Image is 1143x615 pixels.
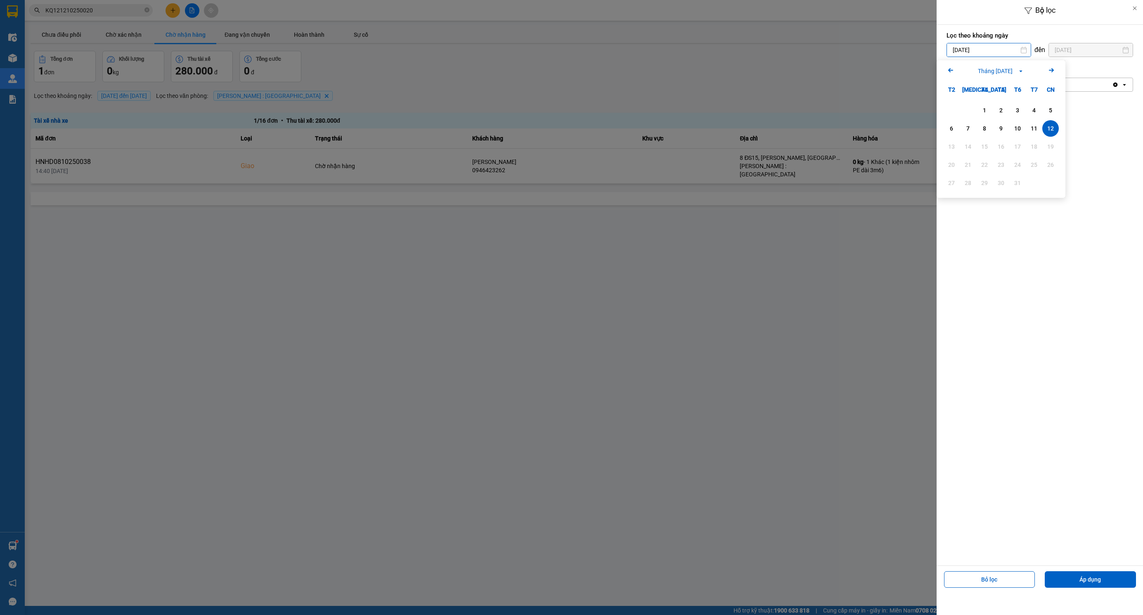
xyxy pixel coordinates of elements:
div: 8 [979,123,990,133]
div: Not available. Thứ Hai, tháng 10 13 2025. [943,138,960,155]
strong: (Công Ty TNHH Chuyển Phát Nhanh Bảo An - MST: 0109597835) [9,33,118,47]
div: Not available. Chủ Nhật, tháng 10 19 2025. [1042,138,1059,155]
div: Not available. Thứ Hai, tháng 10 27 2025. [943,175,960,191]
div: Choose Thứ Sáu, tháng 10 3 2025. It's available. [1009,102,1026,119]
div: Not available. Thứ Ba, tháng 10 28 2025. [960,175,976,191]
div: 18 [1028,142,1040,152]
svg: Clear all [1112,81,1119,88]
div: 5 [1045,105,1056,115]
button: Previous month. [946,65,956,76]
div: đến [1031,46,1048,54]
div: 29 [979,178,990,188]
div: T2 [943,81,960,98]
div: T7 [1026,81,1042,98]
div: 15 [979,142,990,152]
div: 27 [946,178,957,188]
div: Choose Thứ Tư, tháng 10 1 2025. It's available. [976,102,993,119]
div: 28 [962,178,974,188]
div: 12 [1045,123,1056,133]
div: 4 [1028,105,1040,115]
span: [PHONE_NUMBER] - [DOMAIN_NAME] [5,49,123,81]
div: Not available. Thứ Ba, tháng 10 14 2025. [960,138,976,155]
svg: Arrow Right [1046,65,1056,75]
div: T5 [993,81,1009,98]
div: Not available. Thứ Sáu, tháng 10 17 2025. [1009,138,1026,155]
button: Tháng [DATE] [975,66,1027,76]
div: Not available. Thứ Năm, tháng 10 23 2025. [993,157,1009,173]
div: Choose Thứ Sáu, tháng 10 10 2025. It's available. [1009,120,1026,137]
button: Next month. [1046,65,1056,76]
div: 24 [1012,160,1023,170]
svg: Arrow Left [946,65,956,75]
label: Lọc theo khoảng ngày [947,31,1133,40]
div: 14 [962,142,974,152]
div: Choose Thứ Bảy, tháng 10 4 2025. It's available. [1026,102,1042,119]
div: Choose Thứ Tư, tháng 10 8 2025. It's available. [976,120,993,137]
strong: BIÊN NHẬN VẬN CHUYỂN BẢO AN EXPRESS [4,12,123,31]
div: 26 [1045,160,1056,170]
div: Not available. Thứ Tư, tháng 10 22 2025. [976,157,993,173]
div: T4 [976,81,993,98]
span: Bộ lọc [1035,6,1055,14]
div: 20 [946,160,957,170]
div: Selected. Chủ Nhật, tháng 10 12 2025. It's available. [1042,120,1059,137]
div: T6 [1009,81,1026,98]
svg: open [1121,81,1128,88]
div: Not available. Thứ Sáu, tháng 10 31 2025. [1009,175,1026,191]
div: 19 [1045,142,1056,152]
div: Not available. Thứ Bảy, tháng 10 18 2025. [1026,138,1042,155]
div: Not available. Thứ Ba, tháng 10 21 2025. [960,157,976,173]
div: Not available. Thứ Năm, tháng 10 30 2025. [993,175,1009,191]
div: 13 [946,142,957,152]
div: [MEDICAL_DATA] [960,81,976,98]
div: Choose Thứ Năm, tháng 10 9 2025. It's available. [993,120,1009,137]
div: 1 [979,105,990,115]
div: Not available. Chủ Nhật, tháng 10 26 2025. [1042,157,1059,173]
div: Choose Thứ Hai, tháng 10 6 2025. It's available. [943,120,960,137]
div: 11 [1028,123,1040,133]
div: 17 [1012,142,1023,152]
div: Not available. Thứ Hai, tháng 10 20 2025. [943,157,960,173]
div: Calendar. [937,60,1065,198]
div: 6 [946,123,957,133]
div: Choose Thứ Bảy, tháng 10 11 2025. It's available. [1026,120,1042,137]
div: 2 [995,105,1007,115]
input: Select a date. [947,43,1031,57]
div: 9 [995,123,1007,133]
div: 23 [995,160,1007,170]
div: 16 [995,142,1007,152]
div: 21 [962,160,974,170]
button: Áp dụng [1045,571,1136,588]
div: Not available. Thứ Tư, tháng 10 29 2025. [976,175,993,191]
div: Not available. Thứ Bảy, tháng 10 25 2025. [1026,157,1042,173]
div: 22 [979,160,990,170]
button: Bỏ lọc [944,571,1035,588]
div: Choose Chủ Nhật, tháng 10 5 2025. It's available. [1042,102,1059,119]
input: Select a date. [1049,43,1133,57]
div: 30 [995,178,1007,188]
div: Choose Thứ Ba, tháng 10 7 2025. It's available. [960,120,976,137]
div: Choose Thứ Năm, tháng 10 2 2025. It's available. [993,102,1009,119]
div: 31 [1012,178,1023,188]
div: Not available. Thứ Sáu, tháng 10 24 2025. [1009,157,1026,173]
div: CN [1042,81,1059,98]
div: Not available. Thứ Tư, tháng 10 15 2025. [976,138,993,155]
div: 10 [1012,123,1023,133]
div: Not available. Thứ Năm, tháng 10 16 2025. [993,138,1009,155]
div: 7 [962,123,974,133]
div: 3 [1012,105,1023,115]
div: 25 [1028,160,1040,170]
